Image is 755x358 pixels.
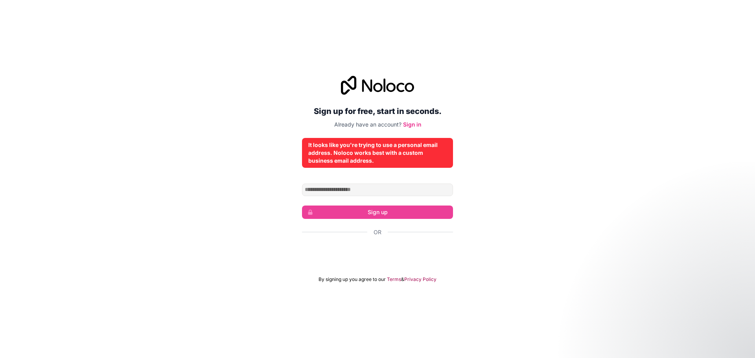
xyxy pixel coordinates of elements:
[298,245,457,262] iframe: To enrich screen reader interactions, please activate Accessibility in Grammarly extension settings
[302,104,453,118] h2: Sign up for free, start in seconds.
[319,276,386,283] span: By signing up you agree to our
[374,228,381,236] span: Or
[404,276,436,283] a: Privacy Policy
[598,299,755,354] iframe: Intercom notifications message
[302,206,453,219] button: Sign up
[403,121,421,128] a: Sign in
[302,184,453,196] input: Email address
[334,121,401,128] span: Already have an account?
[401,276,404,283] span: &
[387,276,401,283] a: Terms
[308,141,447,165] div: It looks like you're trying to use a personal email address. Noloco works best with a custom busi...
